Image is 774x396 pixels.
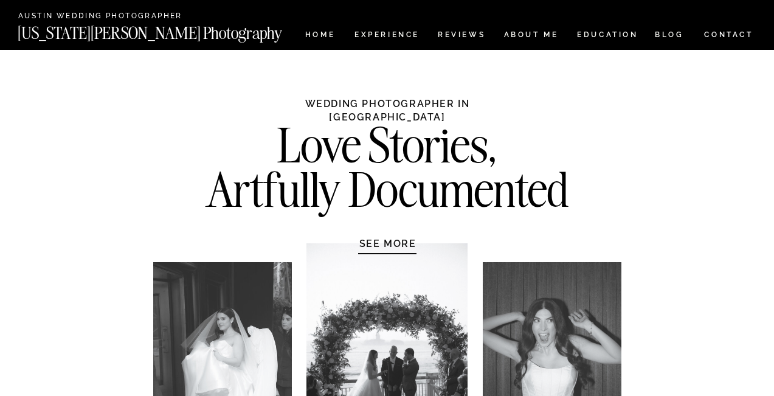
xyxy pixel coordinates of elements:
[175,123,600,147] h2: Love Stories, Artfully Documented
[576,31,640,41] a: EDUCATION
[303,31,337,41] a: HOME
[503,31,559,41] a: ABOUT ME
[703,28,754,41] a: CONTACT
[18,25,323,35] a: [US_STATE][PERSON_NAME] Photography
[18,12,201,21] a: Austin Wedding Photographer
[655,31,684,41] a: BLOG
[438,31,483,41] a: REVIEWS
[330,237,446,249] a: SEE MORE
[354,31,418,41] a: Experience
[274,97,502,122] h1: Wedding Photographer in [GEOGRAPHIC_DATA]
